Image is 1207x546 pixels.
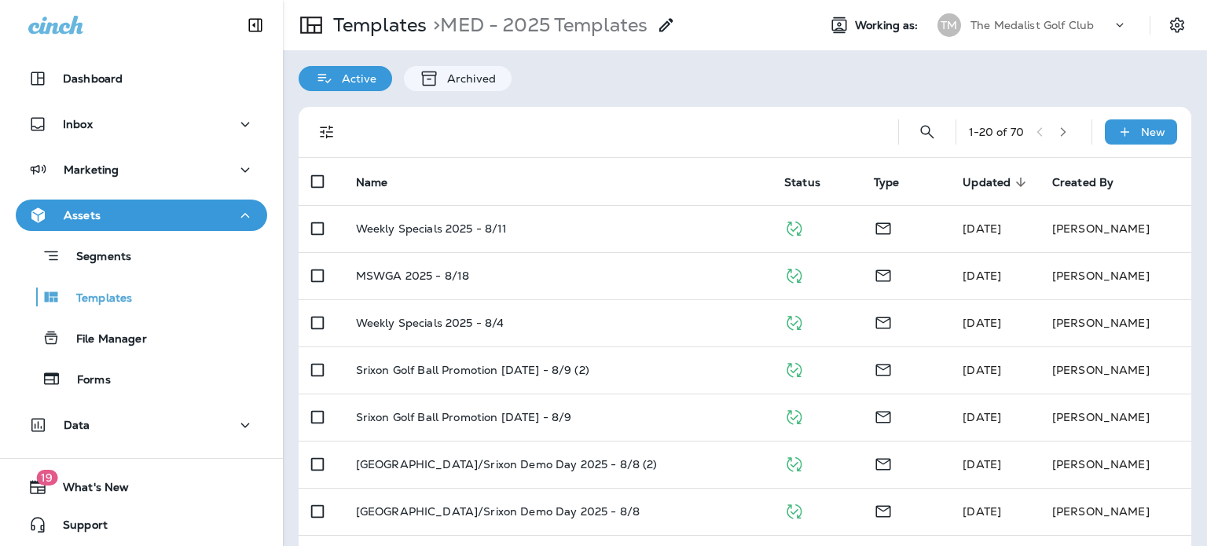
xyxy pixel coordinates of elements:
p: Active [334,72,376,85]
p: Templates [327,13,427,37]
p: Dashboard [63,72,123,85]
span: Updated [963,176,1011,189]
span: What's New [47,481,129,500]
button: Settings [1163,11,1191,39]
td: [PERSON_NAME] [1040,346,1191,394]
button: Segments [16,239,267,273]
p: Data [64,419,90,431]
button: Support [16,509,267,541]
div: 1 - 20 of 70 [969,126,1024,138]
span: Email [874,361,893,376]
button: Collapse Sidebar [233,9,277,41]
p: The Medalist Golf Club [970,19,1094,31]
p: [GEOGRAPHIC_DATA]/Srixon Demo Day 2025 - 8/8 (2) [356,458,658,471]
span: Email [874,503,893,517]
span: Status [784,175,841,189]
span: Working as: [855,19,922,32]
span: Jake Hopkins [963,316,1001,330]
p: Archived [439,72,496,85]
span: Published [784,361,804,376]
span: Status [784,176,820,189]
button: Filters [311,116,343,148]
p: Templates [61,291,132,306]
p: MSWGA 2025 - 8/18 [356,269,469,282]
span: Created By [1052,176,1113,189]
span: Name [356,176,388,189]
td: [PERSON_NAME] [1040,441,1191,488]
p: Assets [64,209,101,222]
span: Updated [963,175,1031,189]
span: Name [356,175,409,189]
span: Jake Hopkins [963,222,1001,236]
span: Published [784,409,804,423]
p: Inbox [63,118,93,130]
p: Weekly Specials 2025 - 8/4 [356,317,504,329]
span: Email [874,267,893,281]
button: 19What's New [16,471,267,503]
button: Search Templates [912,116,943,148]
p: Srixon Golf Ball Promotion [DATE] - 8/9 [356,411,571,423]
span: Jake Hopkins [963,457,1001,471]
span: Type [874,175,920,189]
button: Marketing [16,154,267,185]
button: Templates [16,280,267,313]
span: Email [874,314,893,328]
p: MED - 2025 Templates [427,13,648,37]
span: Published [784,267,804,281]
td: [PERSON_NAME] [1040,299,1191,346]
p: Weekly Specials 2025 - 8/11 [356,222,508,235]
p: Marketing [64,163,119,176]
span: Published [784,220,804,234]
span: Type [874,176,900,189]
p: Srixon Golf Ball Promotion [DATE] - 8/9 (2) [356,364,589,376]
p: [GEOGRAPHIC_DATA]/Srixon Demo Day 2025 - 8/8 [356,505,640,518]
span: Jake Hopkins [963,363,1001,377]
span: 19 [36,470,57,486]
span: Email [874,409,893,423]
span: Published [784,456,804,470]
button: Forms [16,362,267,395]
span: Support [47,519,108,537]
button: Data [16,409,267,441]
button: Dashboard [16,63,267,94]
td: [PERSON_NAME] [1040,205,1191,252]
span: Email [874,220,893,234]
span: Jake Hopkins [963,410,1001,424]
span: Published [784,503,804,517]
button: File Manager [16,321,267,354]
td: [PERSON_NAME] [1040,252,1191,299]
span: Created By [1052,175,1134,189]
p: Segments [61,250,131,266]
button: Assets [16,200,267,231]
span: Jake Hopkins [963,269,1001,283]
p: New [1141,126,1165,138]
span: Email [874,456,893,470]
td: [PERSON_NAME] [1040,394,1191,441]
span: Published [784,314,804,328]
span: Jake Hopkins [963,504,1001,519]
p: File Manager [61,332,147,347]
p: Forms [61,373,111,388]
button: Inbox [16,108,267,140]
td: [PERSON_NAME] [1040,488,1191,535]
div: TM [937,13,961,37]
